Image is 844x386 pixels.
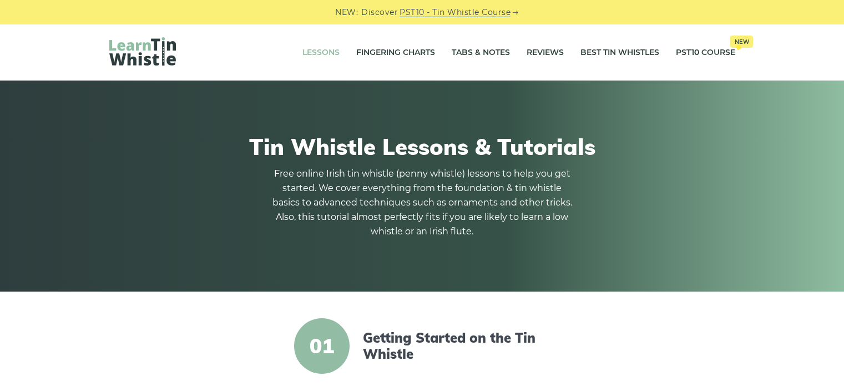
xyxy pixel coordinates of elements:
[580,39,659,67] a: Best Tin Whistles
[527,39,564,67] a: Reviews
[109,133,735,160] h1: Tin Whistle Lessons & Tutorials
[109,37,176,66] img: LearnTinWhistle.com
[302,39,340,67] a: Lessons
[356,39,435,67] a: Fingering Charts
[676,39,735,67] a: PST10 CourseNew
[294,318,350,374] span: 01
[363,330,554,362] a: Getting Started on the Tin Whistle
[730,36,753,48] span: New
[452,39,510,67] a: Tabs & Notes
[272,167,572,239] p: Free online Irish tin whistle (penny whistle) lessons to help you get started. We cover everythin...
